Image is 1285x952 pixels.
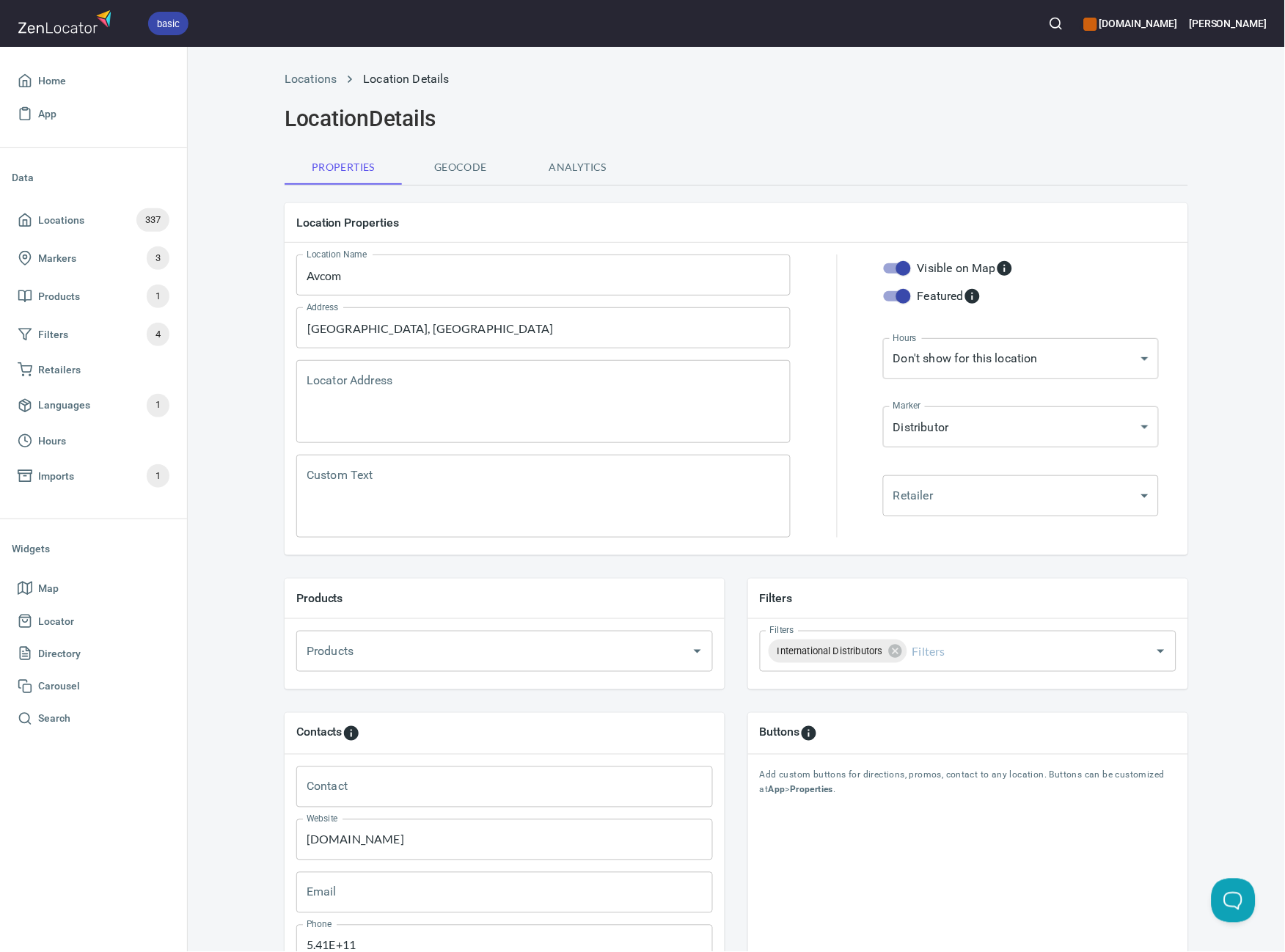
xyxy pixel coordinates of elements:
span: Map [38,579,59,598]
a: Location Details [363,72,449,86]
span: 1 [147,288,169,305]
div: International Distributors [769,640,907,663]
span: Carousel [38,678,80,696]
button: color-CE600E [1084,18,1097,31]
span: Products [38,288,80,306]
div: Manage your apps [1084,7,1177,40]
li: Data [12,160,175,195]
li: Widgets [12,531,175,566]
span: Hours [38,432,66,450]
a: App [12,98,175,131]
a: Hours [12,425,175,458]
span: Home [38,72,66,90]
h5: Buttons [760,725,800,742]
button: Open [687,641,708,662]
b: Properties [790,785,833,795]
span: Properties [293,158,393,177]
a: Locations337 [12,201,175,239]
div: Distributor [883,406,1159,447]
h5: Contacts [296,725,343,742]
h2: Location Details [285,106,1188,132]
h5: Location Properties [296,215,1176,230]
input: Products [303,637,665,665]
a: Locations [285,72,337,86]
a: Search [12,703,175,736]
h5: Filters [760,590,1176,606]
a: Map [12,572,175,605]
img: zenlocator [18,6,116,37]
a: Imports1 [12,457,175,495]
a: Locator [12,605,175,638]
button: [PERSON_NAME] [1190,7,1267,40]
span: Retailers [38,361,81,379]
span: Analytics [528,158,628,177]
a: Home [12,65,175,98]
button: Search [1040,7,1072,40]
a: Retailers [12,354,175,387]
div: Don't show for this location [883,338,1159,379]
input: Filters [909,637,1129,665]
div: Visible on Map [918,260,1014,277]
a: Directory [12,637,175,670]
span: Geocode [411,158,510,177]
b: App [769,785,786,795]
span: Imports [38,467,74,486]
span: 1 [147,397,169,414]
svg: To add custom buttons for locations, please go to Apps > Properties > Buttons. [800,725,818,742]
span: International Distributors [769,644,892,658]
span: 4 [147,326,169,343]
span: 337 [136,212,169,229]
div: Featured [918,288,981,305]
a: Filters4 [12,315,175,354]
span: basic [148,16,188,32]
div: ​ [883,475,1159,516]
span: Search [38,710,70,728]
nav: breadcrumb [285,70,1188,88]
span: Languages [38,396,90,414]
svg: Whether the location is visible on the map. [996,260,1014,277]
span: 3 [147,250,169,267]
span: Filters [38,326,68,344]
span: 1 [147,468,169,485]
h6: [PERSON_NAME] [1190,15,1267,32]
h5: Products [296,590,713,606]
button: Open [1151,641,1171,662]
h6: [DOMAIN_NAME] [1084,15,1177,32]
iframe: Help Scout Beacon - Open [1212,879,1256,923]
span: App [38,105,56,123]
a: Products1 [12,277,175,315]
svg: Featured locations are moved to the top of the search results list. [964,288,981,305]
span: Markers [38,249,76,268]
span: Locator [38,612,74,631]
a: Languages1 [12,387,175,425]
div: basic [148,12,188,35]
span: Directory [38,645,81,663]
a: Carousel [12,670,175,703]
svg: To add custom contact information for locations, please go to Apps > Properties > Contacts. [343,725,360,742]
span: Locations [38,211,84,230]
p: Add custom buttons for directions, promos, contact to any location. Buttons can be customized at > . [760,769,1176,798]
a: Markers3 [12,239,175,277]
